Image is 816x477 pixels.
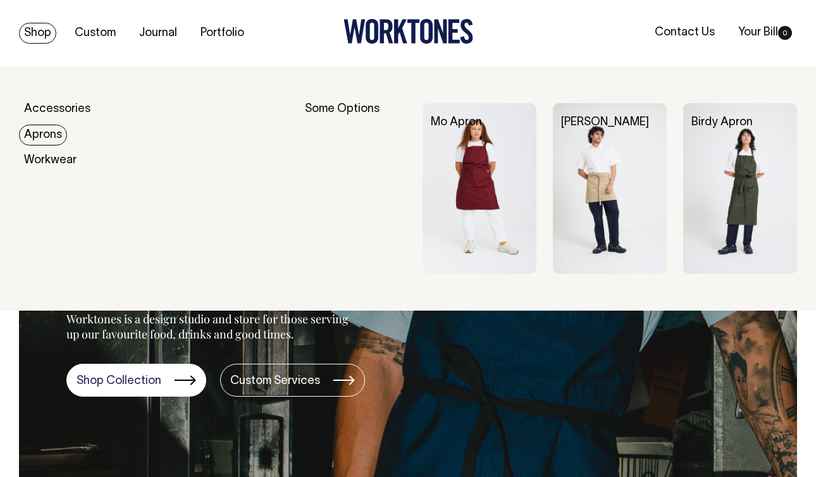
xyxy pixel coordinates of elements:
[19,150,82,171] a: Workwear
[431,117,482,128] a: Mo Apron
[19,125,67,146] a: Aprons
[19,23,56,44] a: Shop
[553,103,667,274] img: Bobby Apron
[66,311,354,342] p: Worktones is a design studio and store for those serving up our favourite food, drinks and good t...
[134,23,182,44] a: Journal
[683,103,797,274] img: Birdy Apron
[66,364,206,397] a: Shop Collection
[195,23,249,44] a: Portfolio
[70,23,121,44] a: Custom
[650,22,720,43] a: Contact Us
[19,99,96,120] a: Accessories
[220,364,365,397] a: Custom Services
[778,26,792,40] span: 0
[691,117,753,128] a: Birdy Apron
[305,103,406,274] div: Some Options
[561,117,649,128] a: [PERSON_NAME]
[423,103,536,274] img: Mo Apron
[733,22,797,43] a: Your Bill0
